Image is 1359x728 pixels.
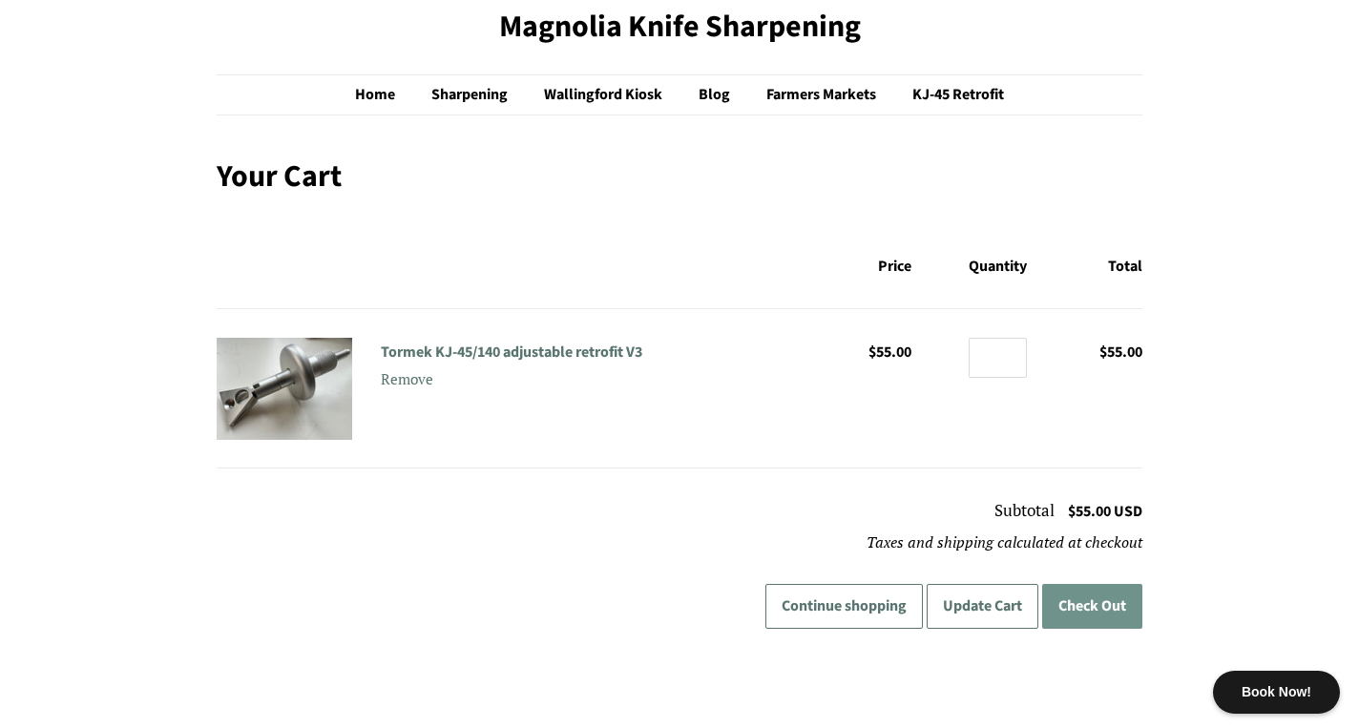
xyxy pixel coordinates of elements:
[1099,342,1142,363] span: $55.00
[381,343,642,363] a: Tormek KJ-45/140 adjustable retrofit V3
[530,75,681,114] a: Wallingford Kiosk
[878,256,911,277] span: Price
[969,338,1027,378] input: Quantity
[217,338,352,439] a: Tormek KJ-45/140 adjustable retrofit V3
[217,158,1142,195] h1: Your Cart
[217,338,352,440] img: Tormek KJ-45/140 adjustable retrofit V3
[969,256,1027,277] span: Quantity
[1042,584,1142,629] button: Check Out
[381,369,433,388] small: Remove
[1213,671,1340,714] div: Book Now!
[417,75,527,114] a: Sharpening
[1108,256,1142,277] span: Total
[1068,501,1142,522] span: $55.00 USD
[217,9,1142,45] a: Magnolia Knife Sharpening
[867,531,1142,552] em: Taxes and shipping calculated at checkout
[868,342,911,363] span: $55.00
[684,75,749,114] a: Blog
[355,75,414,114] a: Home
[752,75,895,114] a: Farmers Markets
[381,365,679,393] a: Remove
[898,75,1004,114] a: KJ-45 Retrofit
[765,584,923,629] a: Continue shopping
[994,499,1055,521] span: Subtotal
[927,584,1038,629] button: Update Cart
